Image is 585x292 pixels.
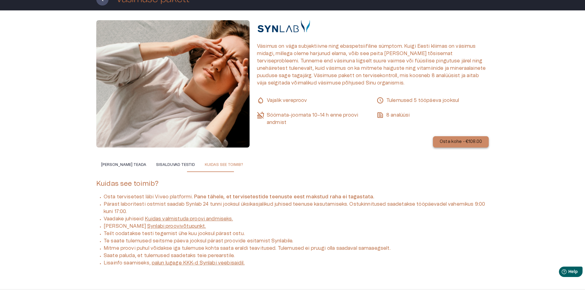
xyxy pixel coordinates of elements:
p: Väsimus on väga subjektiivne ning ebaspetsiifiline sümptom. Kuigi Eesti kliimas on väsimus midagi... [257,43,489,87]
p: Teilt oodatakse testi tegemist ühe kuu jooksul pärast ostu. [104,230,489,237]
p: Vajalik vereproov [257,97,369,104]
button: Osta kohe - €108.00 [433,136,489,148]
img: Synlab logo [257,20,311,32]
iframe: Help widget launcher [537,264,585,281]
a: Synlabi proovivõtupunkt. [147,223,206,230]
button: Kuidas see toimib? [200,157,248,172]
p: Lisainfo saamiseks, [104,259,489,267]
p: Pane tähele, et tervisetestide teenuste eest makstud raha ei tagastata. [194,193,375,200]
p: Saate paluda, et tulemused saadetaks teie perearstile. [104,252,489,259]
p: Vaadake juhiseid [104,215,489,223]
a: Kuidas valmistuda proovi andmiseks. [145,215,233,223]
p: [PERSON_NAME] [104,223,489,230]
p: Tulemused 5 tööpäeva jooksul [377,97,489,104]
p: 8 analüüsi [377,111,489,119]
p: Osta tervisetest läbi Viveo platformi. [104,193,489,200]
p: Te saate tulemused seitsme päeva jooksul pärast proovide esitamist Synlabile. [104,237,489,245]
p: Söömata-joomata 10–14 h enne proovi andmist [257,111,369,126]
button: Sisalduvad testid [151,157,200,172]
h5: Kuidas see toimib? [96,179,489,188]
button: [PERSON_NAME] teada [96,157,151,172]
img: Lab test product [96,20,250,148]
p: Pärast laboritesti ostmist saadab Synlab 24 tunni jooksul üksikasjalikud juhised teenuse kasutami... [104,200,489,215]
a: palun lugege KKK-d Synlabi veebisaidil. [152,259,245,267]
p: Mitme proovi puhul võidakse iga tulemuse kohta saata eraldi teavitused. Tulemused ei pruugi olla ... [104,245,489,252]
p: Osta kohe - €108.00 [440,139,482,145]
